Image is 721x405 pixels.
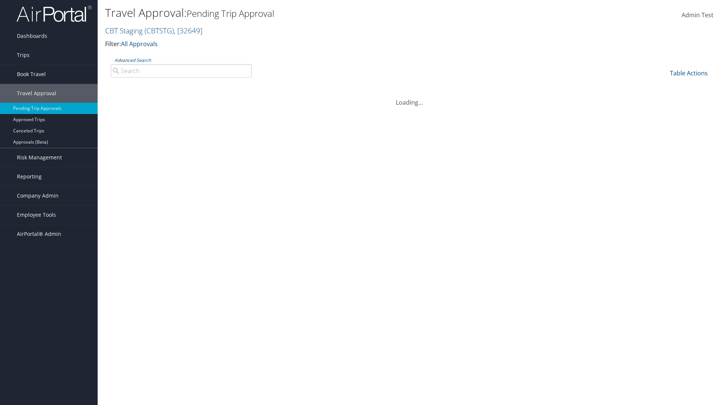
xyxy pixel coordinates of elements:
[17,84,56,103] span: Travel Approval
[115,57,151,63] a: Advanced Search
[105,89,713,107] div: Loading...
[105,39,511,49] p: Filter:
[17,205,56,224] span: Employee Tools
[187,7,274,19] small: Pending Trip Approval
[17,27,47,45] span: Dashboards
[174,25,202,36] span: , [ 32649 ]
[17,148,62,167] span: Risk Management
[17,186,59,205] span: Company Admin
[105,25,202,36] a: CBT Staging
[682,11,713,19] span: Admin Test
[145,25,174,36] span: ( CBTSTG )
[17,5,92,22] img: airportal-logo.png
[17,65,46,84] span: Book Travel
[17,167,42,186] span: Reporting
[111,64,252,78] input: Advanced Search
[121,40,158,48] a: All Approvals
[682,4,713,27] a: Admin Test
[670,69,708,77] a: Table Actions
[17,225,61,243] span: AirPortal® Admin
[105,5,511,21] h1: Travel Approval:
[17,46,30,64] span: Trips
